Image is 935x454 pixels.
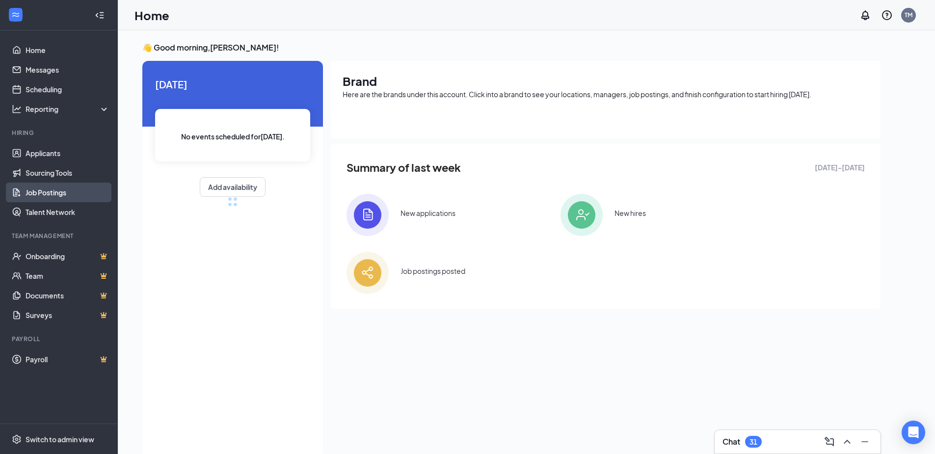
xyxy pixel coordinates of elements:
a: Home [26,40,109,60]
a: Applicants [26,143,109,163]
div: Switch to admin view [26,434,94,444]
div: Job postings posted [401,266,465,276]
a: OnboardingCrown [26,246,109,266]
div: New hires [614,208,646,218]
div: Here are the brands under this account. Click into a brand to see your locations, managers, job p... [343,89,869,99]
button: ChevronUp [839,434,855,450]
img: icon [347,252,389,294]
a: SurveysCrown [26,305,109,325]
span: Summary of last week [347,159,461,176]
svg: ComposeMessage [824,436,835,448]
span: No events scheduled for [DATE] . [181,131,285,142]
a: Messages [26,60,109,80]
span: [DATE] [155,77,310,92]
div: loading meetings... [228,197,238,207]
a: PayrollCrown [26,349,109,369]
button: ComposeMessage [822,434,837,450]
h3: 👋 Good morning, [PERSON_NAME] ! [142,42,881,53]
div: Reporting [26,104,110,114]
img: icon [347,194,389,236]
button: Add availability [200,177,266,197]
button: Minimize [857,434,873,450]
div: 31 [749,438,757,446]
a: Sourcing Tools [26,163,109,183]
div: Team Management [12,232,107,240]
a: TeamCrown [26,266,109,286]
svg: Minimize [859,436,871,448]
img: icon [561,194,603,236]
a: Job Postings [26,183,109,202]
h1: Home [134,7,169,24]
svg: QuestionInfo [881,9,893,21]
svg: WorkstreamLogo [11,10,21,20]
svg: Notifications [859,9,871,21]
svg: Collapse [95,10,105,20]
svg: Analysis [12,104,22,114]
h3: Chat [722,436,740,447]
a: DocumentsCrown [26,286,109,305]
a: Scheduling [26,80,109,99]
div: New applications [401,208,455,218]
div: Hiring [12,129,107,137]
div: Payroll [12,335,107,343]
div: Open Intercom Messenger [902,421,925,444]
svg: ChevronUp [841,436,853,448]
a: Talent Network [26,202,109,222]
h1: Brand [343,73,869,89]
div: TM [905,11,912,19]
svg: Settings [12,434,22,444]
span: [DATE] - [DATE] [815,162,865,173]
